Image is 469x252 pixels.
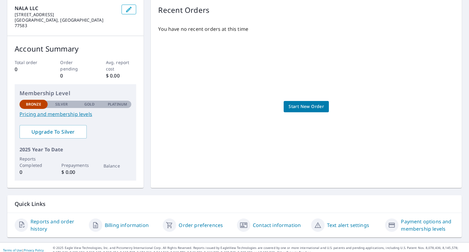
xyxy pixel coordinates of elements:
a: Upgrade To Silver [20,125,87,139]
p: Membership Level [20,89,131,97]
p: | [3,248,44,252]
p: 2025 Year To Date [20,146,131,153]
a: Contact information [253,221,301,229]
a: Start New Order [284,101,329,112]
p: Reports Completed [20,156,48,168]
a: Reports and order history [31,218,84,232]
p: Recent Orders [158,5,209,16]
p: Avg. report cost [106,59,136,72]
p: Account Summary [15,43,136,54]
p: Order pending [60,59,91,72]
a: Order preferences [179,221,223,229]
p: 0 [15,66,45,73]
p: You have no recent orders at this time [158,25,454,33]
p: NALA LLC [15,5,117,12]
a: Payment options and membership levels [401,218,454,232]
a: Billing information [105,221,149,229]
p: 0 [60,72,91,79]
p: Quick Links [15,200,454,208]
p: Platinum [108,102,127,107]
p: Balance [104,163,132,169]
p: 0 [20,168,48,176]
span: Upgrade To Silver [24,128,82,135]
span: Start New Order [289,103,324,110]
p: Silver [55,102,68,107]
p: $ 0.00 [106,72,136,79]
p: Gold [84,102,95,107]
a: Pricing and membership levels [20,110,131,118]
p: $ 0.00 [61,168,89,176]
p: [STREET_ADDRESS] [15,12,117,17]
p: Bronze [26,102,41,107]
p: Prepayments [61,162,89,168]
p: Total order [15,59,45,66]
p: [GEOGRAPHIC_DATA], [GEOGRAPHIC_DATA] 77583 [15,17,117,28]
a: Text alert settings [327,221,369,229]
